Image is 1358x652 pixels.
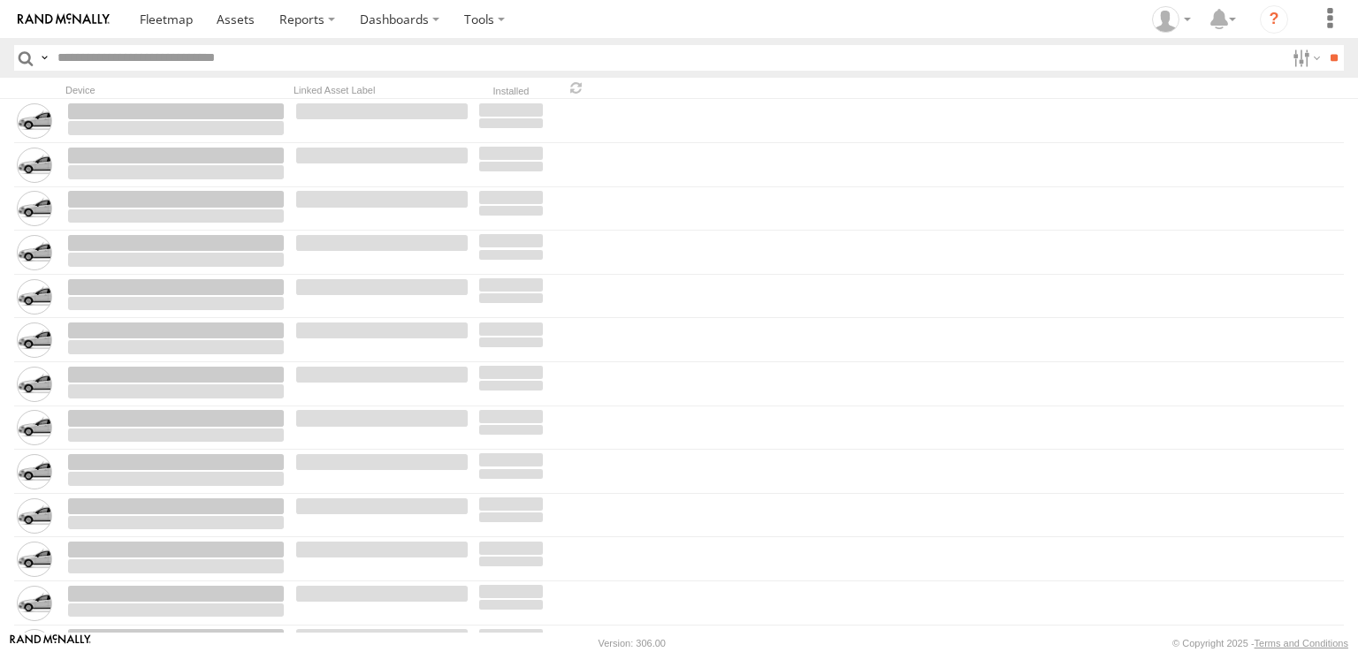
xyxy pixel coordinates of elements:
img: rand-logo.svg [18,13,110,26]
a: Visit our Website [10,634,91,652]
div: Linked Asset Label [294,84,470,96]
div: Installed [477,87,545,96]
label: Search Filter Options [1286,45,1324,71]
label: Search Query [37,45,51,71]
a: Terms and Conditions [1255,638,1348,648]
div: © Copyright 2025 - [1172,638,1348,648]
i: ? [1260,5,1288,34]
span: Refresh [566,80,587,96]
div: EMMANUEL SOTELO [1146,6,1197,33]
div: Device [65,84,286,96]
div: Version: 306.00 [599,638,666,648]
